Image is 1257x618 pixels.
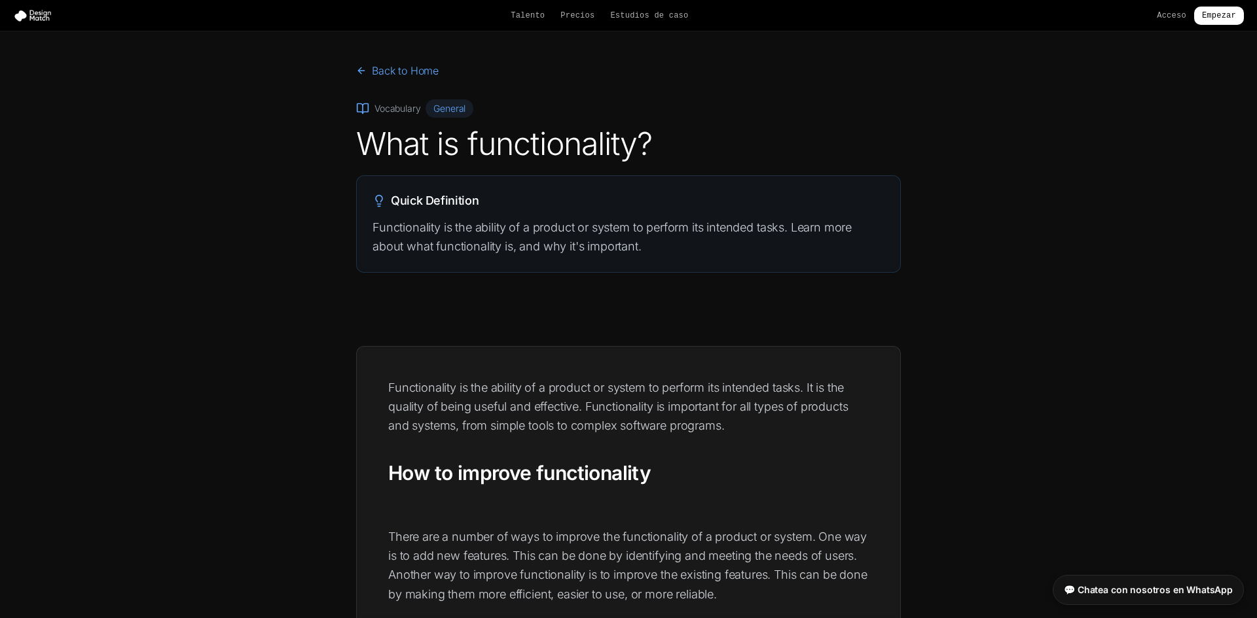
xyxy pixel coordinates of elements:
[1194,7,1244,25] a: Empezar
[1157,11,1186,20] font: Acceso
[13,9,58,22] img: Diseño coincidente
[374,102,420,115] span: Vocabulary
[560,10,594,21] a: Precios
[511,11,545,20] font: Talento
[610,11,688,20] font: Estudios de caso
[1157,10,1186,21] a: Acceso
[511,10,545,21] a: Talento
[373,192,884,210] h2: Quick Definition
[388,461,869,486] h2: How to improve functionality
[388,381,848,433] span: Functionality is the ability of a product or system to perform its intended tasks. It is the qual...
[1053,575,1244,605] a: 💬 Chatea con nosotros en WhatsApp
[388,527,869,604] p: There are a number of ways to improve the functionality of a product or system. One way is to add...
[356,128,901,160] h1: What is functionality?
[373,218,884,256] p: Functionality is the ability of a product or system to perform its intended tasks. Learn more abo...
[560,11,594,20] font: Precios
[356,63,439,78] a: Back to Home
[426,99,473,118] span: General
[1202,11,1236,20] font: Empezar
[610,10,688,21] a: Estudios de caso
[1064,584,1233,595] font: 💬 Chatea con nosotros en WhatsApp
